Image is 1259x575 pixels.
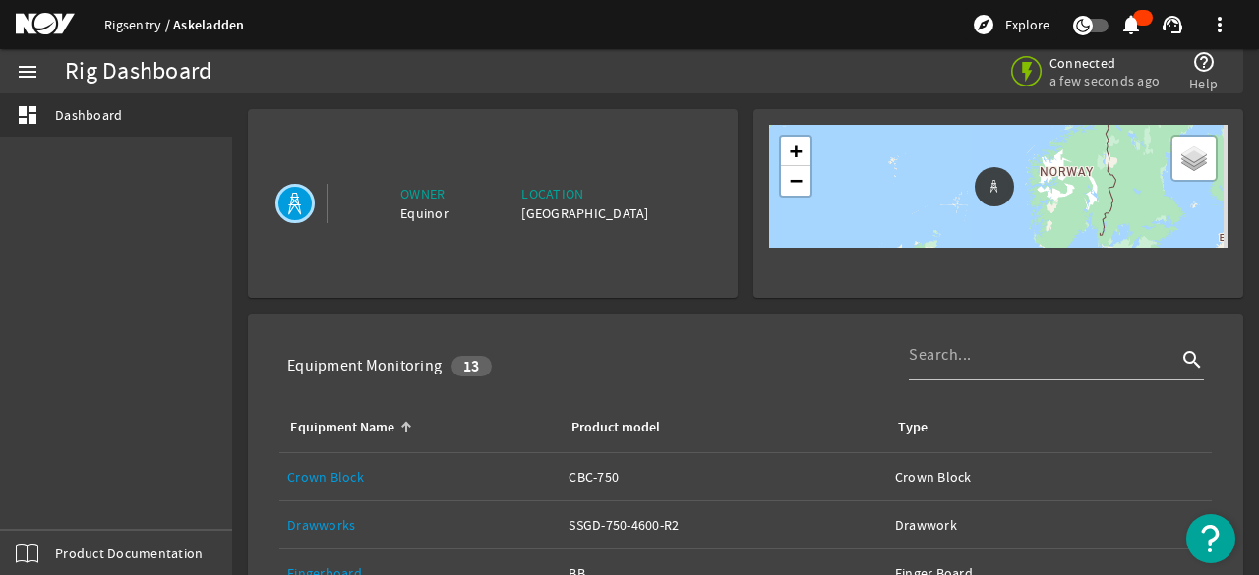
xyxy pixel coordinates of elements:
[790,139,804,163] span: +
[287,501,553,548] a: Drawworks
[287,417,545,438] div: Equipment Name
[1189,74,1218,93] span: Help
[1161,13,1184,36] mat-icon: support_agent
[1180,348,1204,372] i: search
[569,467,878,487] div: CBC-750
[898,417,928,438] div: Type
[400,184,449,203] div: Owner
[104,16,173,33] a: Rigsentry
[895,515,1204,535] div: Drawwork
[287,453,553,500] a: Crown Block
[1186,514,1235,563] button: Open Resource Center
[972,13,995,36] mat-icon: explore
[571,417,660,438] div: Product model
[55,544,203,563] span: Product Documentation
[964,9,1057,40] button: Explore
[781,166,810,196] a: Zoom out
[1049,72,1160,89] span: a few seconds ago
[1005,15,1049,34] span: Explore
[781,137,810,166] a: Zoom in
[287,516,355,534] a: Drawworks
[909,343,1176,367] input: Search...
[521,203,648,223] div: [GEOGRAPHIC_DATA]
[895,417,1196,438] div: Type
[55,105,122,125] span: Dashboard
[569,453,878,500] a: CBC-750
[16,60,39,84] mat-icon: menu
[287,356,442,375] div: Equipment Monitoring
[173,16,245,34] a: Askeladden
[451,356,492,376] div: 13
[290,417,394,438] div: Equipment Name
[65,62,211,82] div: Rig Dashboard
[287,468,364,486] a: Crown Block
[1119,13,1143,36] mat-icon: notifications
[895,453,1204,500] a: Crown Block
[1196,1,1243,48] button: more_vert
[1192,50,1216,74] mat-icon: help_outline
[895,501,1204,548] a: Drawwork
[569,501,878,548] a: SSGD-750-4600-R2
[790,168,804,193] span: −
[16,103,39,127] mat-icon: dashboard
[569,417,870,438] div: Product model
[521,184,648,203] div: Location
[1172,137,1216,180] a: Layers
[400,203,449,223] div: Equinor
[569,515,878,535] div: SSGD-750-4600-R2
[1049,54,1160,72] span: Connected
[895,467,1204,487] div: Crown Block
